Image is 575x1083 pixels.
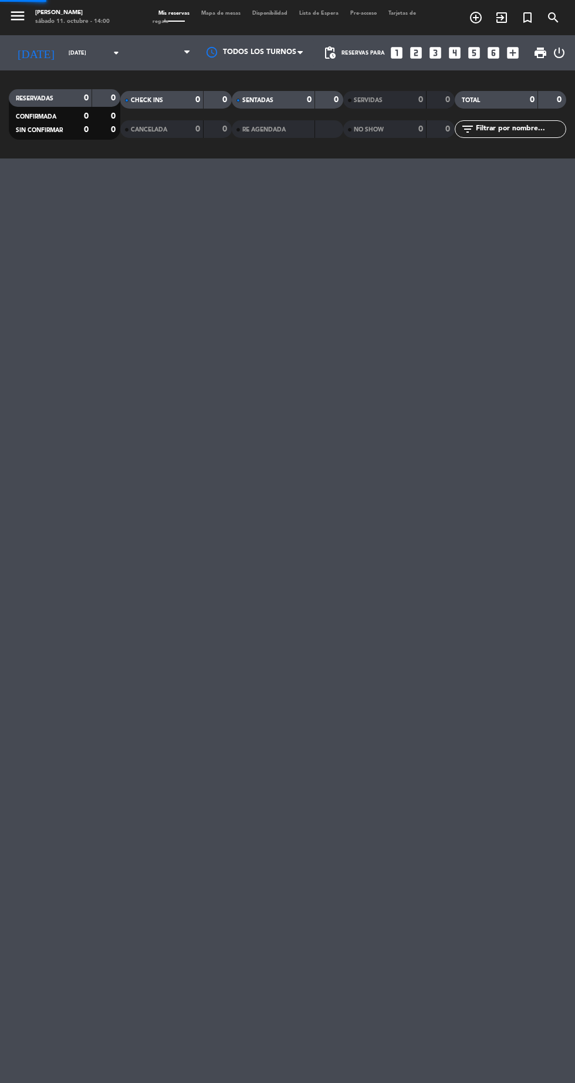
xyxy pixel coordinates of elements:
div: sábado 11. octubre - 14:00 [35,18,110,26]
i: menu [9,7,26,25]
span: NO SHOW [354,127,384,133]
strong: 0 [111,112,118,120]
strong: 0 [195,96,200,104]
i: turned_in_not [520,11,535,25]
span: CHECK INS [131,97,163,103]
strong: 0 [222,125,229,133]
span: Disponibilidad [246,11,293,16]
span: Mis reservas [153,11,195,16]
strong: 0 [418,96,423,104]
strong: 0 [84,126,89,134]
span: SERVIDAS [354,97,383,103]
strong: 0 [307,96,312,104]
i: looks_6 [486,45,501,60]
span: TOTAL [462,97,480,103]
span: Mapa de mesas [195,11,246,16]
i: filter_list [461,122,475,136]
i: arrow_drop_down [109,46,123,60]
i: looks_4 [447,45,462,60]
div: LOG OUT [552,35,566,70]
i: add_box [505,45,520,60]
span: Pre-acceso [344,11,383,16]
span: print [533,46,547,60]
i: power_settings_new [552,46,566,60]
strong: 0 [111,126,118,134]
strong: 0 [530,96,535,104]
span: RE AGENDADA [242,127,286,133]
strong: 0 [557,96,564,104]
strong: 0 [334,96,341,104]
strong: 0 [222,96,229,104]
i: [DATE] [9,41,63,65]
span: CONFIRMADA [16,114,56,120]
button: menu [9,7,26,28]
i: looks_one [389,45,404,60]
span: RESERVADAS [16,96,53,102]
span: Lista de Espera [293,11,344,16]
input: Filtrar por nombre... [475,123,566,136]
strong: 0 [445,125,452,133]
span: CANCELADA [131,127,167,133]
span: pending_actions [323,46,337,60]
span: SENTADAS [242,97,273,103]
i: exit_to_app [495,11,509,25]
div: [PERSON_NAME] [35,9,110,18]
span: Reservas para [341,50,385,56]
i: add_circle_outline [469,11,483,25]
strong: 0 [418,125,423,133]
strong: 0 [84,94,89,102]
i: looks_5 [466,45,482,60]
span: SIN CONFIRMAR [16,127,63,133]
i: looks_3 [428,45,443,60]
strong: 0 [84,112,89,120]
i: search [546,11,560,25]
i: looks_two [408,45,424,60]
strong: 0 [195,125,200,133]
strong: 0 [445,96,452,104]
strong: 0 [111,94,118,102]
